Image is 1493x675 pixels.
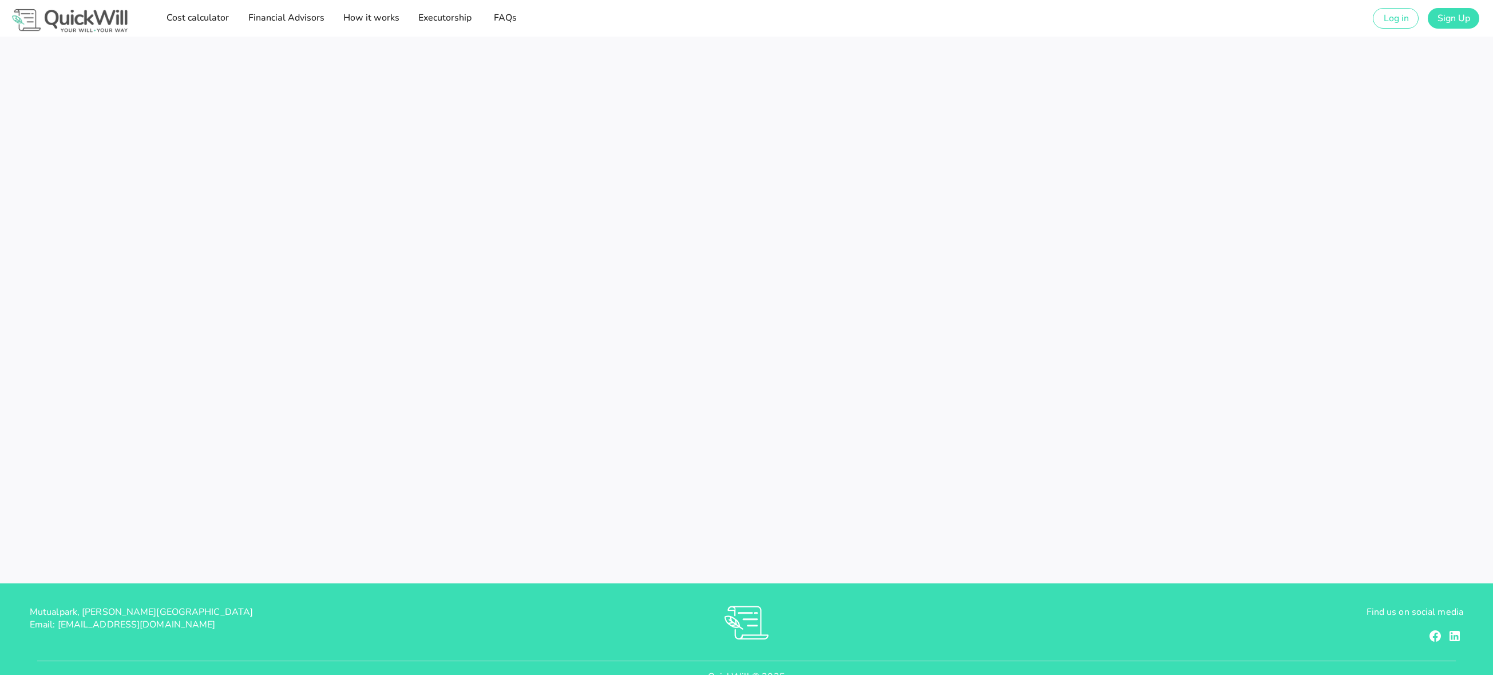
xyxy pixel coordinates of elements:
a: Executorship [414,7,475,30]
span: FAQs [490,11,520,24]
span: Log in [1383,12,1408,25]
a: Log in [1373,8,1418,29]
a: Cost calculator [163,7,232,30]
a: FAQs [486,7,523,30]
span: Financial Advisors [247,11,324,24]
span: Cost calculator [166,11,229,24]
p: Find us on social media [985,606,1463,618]
a: How it works [339,7,403,30]
a: Sign Up [1428,8,1479,29]
span: Email: [EMAIL_ADDRESS][DOMAIN_NAME] [30,618,216,631]
span: Mutualpark, [PERSON_NAME][GEOGRAPHIC_DATA] [30,606,253,618]
span: Executorship [418,11,472,24]
img: Logo [9,6,130,35]
a: Financial Advisors [244,7,327,30]
span: Sign Up [1437,12,1470,25]
img: RVs0sauIwKhMoGR03FLGkjXSOVwkZRnQsltkF0QxpTsornXsmh1o7vbL94pqF3d8sZvAAAAAElFTkSuQmCC [724,606,769,640]
span: How it works [343,11,399,24]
